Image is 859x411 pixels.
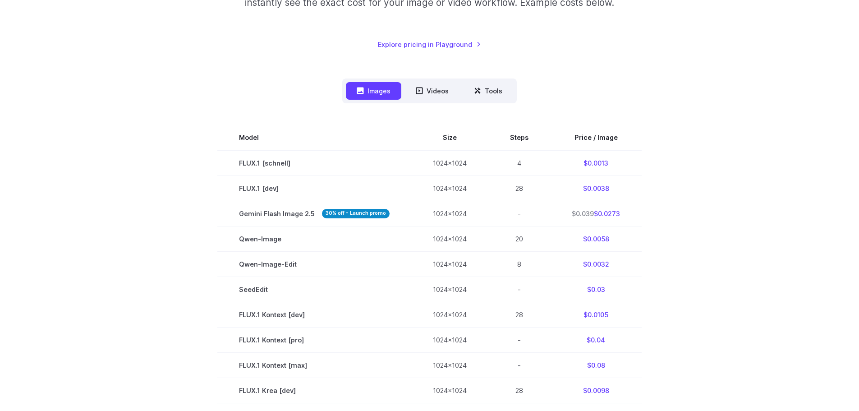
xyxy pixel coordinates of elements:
td: 1024x1024 [411,226,488,251]
td: FLUX.1 Kontext [dev] [217,302,411,328]
td: 1024x1024 [411,328,488,353]
td: - [488,353,550,378]
td: 8 [488,251,550,277]
td: 28 [488,302,550,328]
button: Videos [405,82,459,100]
a: Explore pricing in Playground [378,39,481,50]
td: 1024x1024 [411,201,488,226]
td: $0.0013 [550,150,642,176]
td: $0.04 [550,328,642,353]
button: Images [346,82,401,100]
td: $0.0032 [550,251,642,277]
th: Size [411,125,488,150]
td: Qwen-Image-Edit [217,251,411,277]
td: FLUX.1 Kontext [pro] [217,328,411,353]
td: - [488,201,550,226]
td: 1024x1024 [411,251,488,277]
td: FLUX.1 [dev] [217,175,411,201]
button: Tools [463,82,513,100]
td: FLUX.1 Kontext [max] [217,353,411,378]
td: 28 [488,378,550,403]
td: $0.0098 [550,378,642,403]
td: 20 [488,226,550,251]
s: $0.039 [572,210,594,217]
td: $0.03 [550,277,642,302]
span: Gemini Flash Image 2.5 [239,208,390,219]
th: Steps [488,125,550,150]
td: $0.08 [550,353,642,378]
th: Price / Image [550,125,642,150]
td: $0.0273 [550,201,642,226]
td: 4 [488,150,550,176]
td: - [488,328,550,353]
td: $0.0058 [550,226,642,251]
td: Qwen-Image [217,226,411,251]
td: 1024x1024 [411,302,488,328]
td: 1024x1024 [411,175,488,201]
strong: 30% off - Launch promo [322,209,390,218]
th: Model [217,125,411,150]
td: 1024x1024 [411,378,488,403]
td: 1024x1024 [411,277,488,302]
td: FLUX.1 [schnell] [217,150,411,176]
td: 1024x1024 [411,353,488,378]
td: $0.0105 [550,302,642,328]
td: FLUX.1 Krea [dev] [217,378,411,403]
td: 28 [488,175,550,201]
td: $0.0038 [550,175,642,201]
td: 1024x1024 [411,150,488,176]
td: - [488,277,550,302]
td: SeedEdit [217,277,411,302]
